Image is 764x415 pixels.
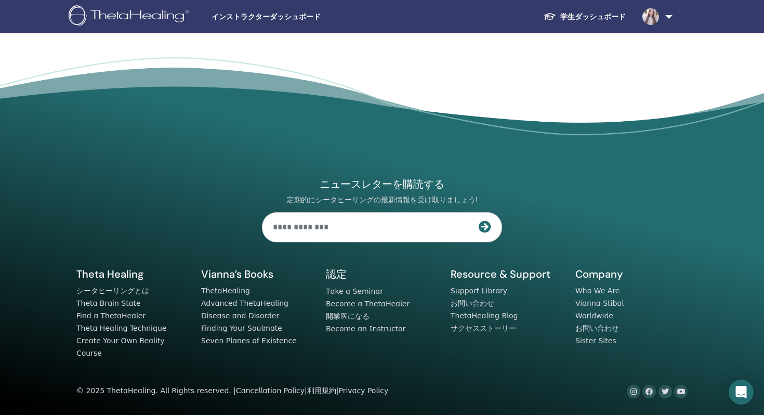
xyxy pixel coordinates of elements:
[69,5,193,29] img: logo.png
[544,12,556,21] img: graduation-cap-white.svg
[201,267,313,281] h5: Vianna’s Books
[262,177,502,191] h4: ニュースレターを購読する
[201,299,288,307] a: Advanced ThetaHealing
[575,299,624,307] a: Vianna Stibal
[326,300,410,308] a: Become a ThetaHealer
[262,195,502,205] p: 定期的にシータヒーリングの最新情報を受け取りましょう!
[201,287,250,295] a: ThetaHealing
[236,386,305,395] a: Cancellation Policy
[575,267,688,281] h5: Company
[451,267,563,281] h5: Resource & Support
[76,385,388,397] div: © 2025 ThetaHealing. All Rights reserved. | | |
[76,287,149,295] a: シータヒーリングとは
[326,325,405,333] a: Become an Instructor
[76,336,165,357] a: Create Your Own Reality Course
[451,324,516,332] a: サクセスストーリー
[326,312,370,320] a: 開業医になる
[212,11,367,22] span: インストラクターダッシュボード
[451,287,507,295] a: Support Library
[338,386,388,395] a: Privacy Policy
[451,299,494,307] a: お問い合わせ
[307,386,336,395] a: 利用規約
[575,336,616,345] a: Sister Sites
[575,287,620,295] a: Who We Are
[535,7,634,27] a: 学生ダッシュボード
[729,380,754,405] div: Open Intercom Messenger
[575,312,613,320] a: Worldwide
[451,312,518,320] a: ThetaHealing Blog
[575,324,619,332] a: お問い合わせ
[76,267,189,281] h5: Theta Healing
[201,312,279,320] a: Disease and Disorder
[326,267,438,281] h5: 認定
[642,8,659,25] img: default.jpg
[201,324,282,332] a: Finding Your Soulmate
[76,299,141,307] a: Theta Brain State
[76,312,146,320] a: Find a ThetaHealer
[326,287,383,295] a: Take a Seminar
[76,324,166,332] a: Theta Healing Technique
[201,336,297,345] a: Seven Planes of Existence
